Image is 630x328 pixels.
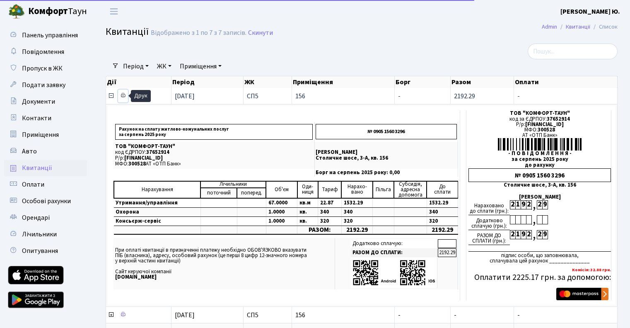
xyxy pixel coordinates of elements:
div: 2 [526,200,531,209]
span: Оплати [22,180,44,189]
b: [PERSON_NAME] Ю. [560,7,620,16]
span: Документи [22,97,55,106]
span: Пропуск в ЖК [22,64,63,73]
span: Подати заявку [22,80,65,90]
div: № 0905 1560 3296 [468,168,611,182]
a: Приміщення [4,126,87,143]
th: Період [171,76,244,88]
span: [DATE] [175,311,195,320]
div: 2 [510,230,515,239]
a: [PERSON_NAME] Ю. [560,7,620,17]
td: 340 [341,207,372,216]
td: 1.0000 [266,216,297,226]
span: СП5 [247,93,288,100]
span: СП5 [247,312,288,318]
td: 1532.29 [341,198,372,208]
th: Дії [106,76,171,88]
div: , [531,200,537,210]
div: 2 [510,200,515,209]
button: Переключити навігацію [104,5,124,18]
div: , [531,215,537,225]
td: Додатково сплачую: [351,239,437,248]
span: Лічильники [22,230,57,239]
th: Разом [451,76,514,88]
div: МФО: [468,127,611,133]
a: Лічильники [4,226,87,243]
div: 2 [537,200,542,209]
p: ТОВ "КОМФОРТ-ТАУН" [115,144,313,149]
a: Опитування [4,243,87,259]
td: Пільга [373,181,394,198]
p: Р/р: [115,155,313,161]
div: АТ «ОТП Банк» [468,133,611,138]
span: Таун [28,5,87,19]
td: 2192.29 [341,226,372,234]
div: 9 [521,230,526,239]
b: Комфорт [28,5,68,18]
a: Квитанції [4,160,87,176]
span: 156 [295,93,391,100]
b: [DOMAIN_NAME] [115,273,157,281]
img: logo.png [8,3,25,20]
div: РАЗОМ ДО СПЛАТИ (грн.): [468,230,510,245]
th: Приміщення [292,76,395,88]
div: Відображено з 1 по 7 з 7 записів. [151,29,246,37]
span: 37652914 [547,115,570,123]
img: Masterpass [556,288,608,300]
td: Утримання/управління [114,198,200,208]
span: 300528 [538,126,555,134]
div: до рахунку [468,163,611,168]
th: Борг [395,76,451,88]
p: код ЄДРПОУ: [115,150,313,155]
span: 37652914 [146,148,169,156]
td: кв.м [297,198,318,208]
td: При оплаті квитанції в призначенні платежу необхідно ОБОВ'ЯЗКОВО вказувати ПІБ (власника), адресу... [113,238,335,289]
div: 1 [515,200,521,209]
td: 1.0000 [266,207,297,216]
p: Рахунок на сплату житлово-комунальних послуг за серпень 2025 року [115,124,313,140]
a: Квитанції [566,22,590,31]
li: Список [590,22,618,32]
div: 9 [542,230,548,239]
span: - [454,311,456,320]
td: РАЗОМ: [297,226,342,234]
div: код за ЄДРПОУ: [468,117,611,122]
td: 340 [427,207,458,216]
td: До cплати [427,181,458,198]
input: Пошук... [528,44,618,59]
td: 1532.29 [427,198,458,208]
td: кв. [297,216,318,226]
p: Столичне шосе, 3-А, кв. 156 [316,155,457,161]
span: [FINANCIAL_ID] [124,154,163,162]
td: 2192.29 [438,248,456,257]
td: Тариф [318,181,342,198]
div: Нараховано до сплати (грн.): [468,200,510,215]
span: - [398,92,401,101]
span: - [517,312,614,318]
p: № 0905 1560 3296 [316,124,457,139]
td: 320 [341,216,372,226]
span: - [517,93,614,100]
td: Об'єм [266,181,297,198]
th: ЖК [244,76,292,88]
a: Admin [542,22,557,31]
a: Панель управління [4,27,87,44]
nav: breadcrumb [529,18,630,36]
a: ЖК [154,59,175,73]
a: Оплати [4,176,87,193]
div: , [531,230,537,240]
th: Оплати [514,76,618,88]
span: [DATE] [175,92,195,101]
h5: Оплатити 2225.17 грн. за допомогою: [468,272,611,282]
span: Повідомлення [22,47,64,56]
a: Повідомлення [4,44,87,60]
td: 320 [318,216,342,226]
div: [PERSON_NAME] [468,194,611,200]
td: поперед. [237,188,266,198]
a: Контакти [4,110,87,126]
td: Субсидія, адресна допомога [394,181,427,198]
a: Подати заявку [4,77,87,93]
td: Оди- ниця [297,181,318,198]
td: 320 [427,216,458,226]
span: Опитування [22,246,58,255]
